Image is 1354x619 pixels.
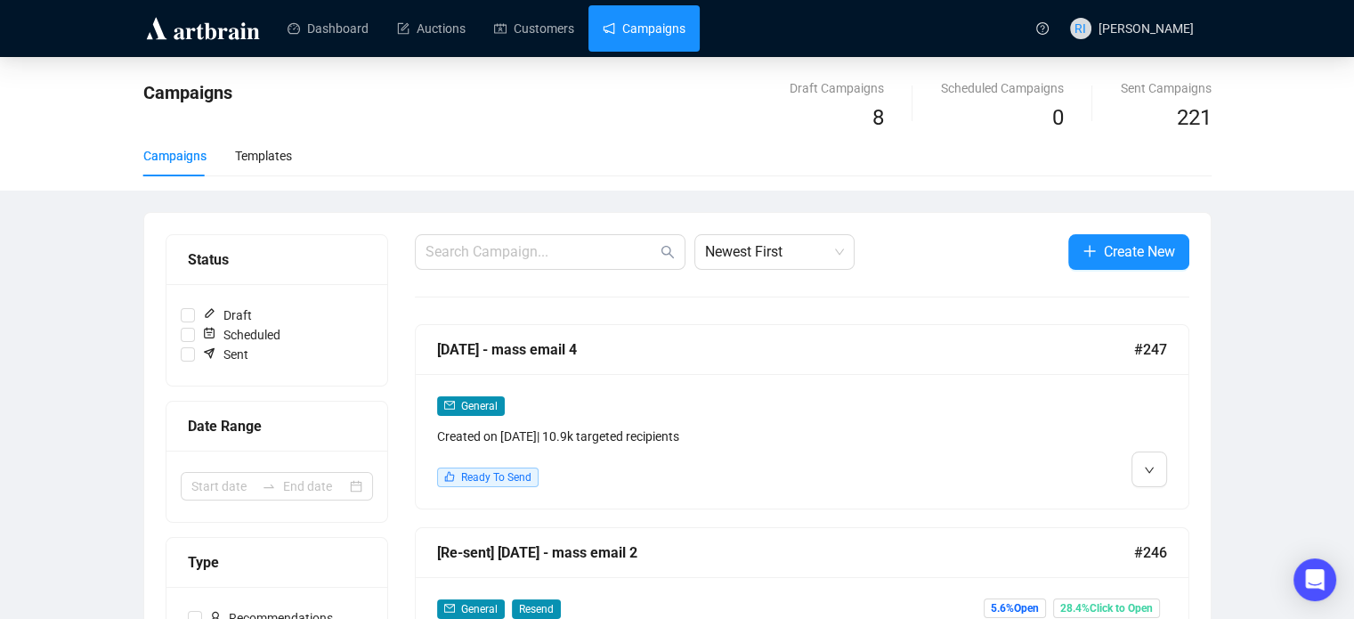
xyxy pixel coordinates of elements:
[444,471,455,482] span: like
[426,241,657,263] input: Search Campaign...
[235,146,292,166] div: Templates
[188,551,366,574] div: Type
[143,14,263,43] img: logo
[195,325,288,345] span: Scheduled
[195,345,255,364] span: Sent
[1134,542,1167,564] span: #246
[1121,78,1212,98] div: Sent Campaigns
[195,305,259,325] span: Draft
[1177,105,1212,130] span: 221
[437,542,1134,564] div: [Re-sent] [DATE] - mass email 2
[872,105,884,130] span: 8
[283,476,346,496] input: End date
[437,427,982,446] div: Created on [DATE] | 10.9k targeted recipients
[1053,599,1160,618] span: 28.4% Click to Open
[397,5,466,52] a: Auctions
[143,146,207,166] div: Campaigns
[461,603,498,615] span: General
[188,415,366,437] div: Date Range
[790,78,884,98] div: Draft Campaigns
[461,471,531,484] span: Ready To Send
[444,603,455,614] span: mail
[288,5,369,52] a: Dashboard
[1036,22,1049,35] span: question-circle
[191,476,255,496] input: Start date
[984,599,1046,618] span: 5.6% Open
[941,78,1064,98] div: Scheduled Campaigns
[262,479,276,493] span: swap-right
[494,5,574,52] a: Customers
[1099,21,1194,36] span: [PERSON_NAME]
[143,82,232,103] span: Campaigns
[705,235,844,269] span: Newest First
[1293,558,1336,601] div: Open Intercom Messenger
[1074,19,1086,38] span: RI
[1104,240,1175,263] span: Create New
[262,479,276,493] span: to
[415,324,1189,509] a: [DATE] - mass email 4#247mailGeneralCreated on [DATE]| 10.9k targeted recipientslikeReady To Send
[461,400,498,412] span: General
[1068,234,1189,270] button: Create New
[1134,338,1167,361] span: #247
[1082,244,1097,258] span: plus
[444,400,455,411] span: mail
[603,5,685,52] a: Campaigns
[437,338,1134,361] div: [DATE] - mass email 4
[188,248,366,271] div: Status
[1144,465,1155,476] span: down
[661,245,675,259] span: search
[512,599,561,619] span: Resend
[1052,105,1064,130] span: 0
